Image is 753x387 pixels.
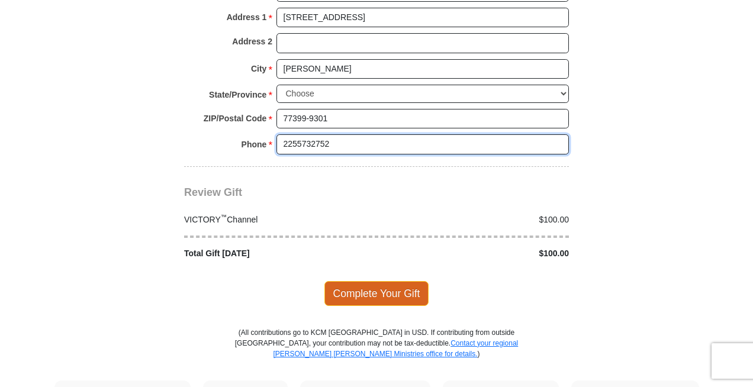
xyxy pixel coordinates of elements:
[376,247,575,260] div: $100.00
[178,247,377,260] div: Total Gift [DATE]
[232,33,272,50] strong: Address 2
[251,60,266,77] strong: City
[221,213,227,220] sup: ™
[184,186,242,198] span: Review Gift
[273,339,518,358] a: Contact your regional [PERSON_NAME] [PERSON_NAME] Ministries office for details.
[242,136,267,153] strong: Phone
[227,9,267,25] strong: Address 1
[376,214,575,226] div: $100.00
[324,281,429,306] span: Complete Your Gift
[178,214,377,226] div: VICTORY Channel
[209,86,266,103] strong: State/Province
[204,110,267,127] strong: ZIP/Postal Code
[234,327,519,380] p: (All contributions go to KCM [GEOGRAPHIC_DATA] in USD. If contributing from outside [GEOGRAPHIC_D...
